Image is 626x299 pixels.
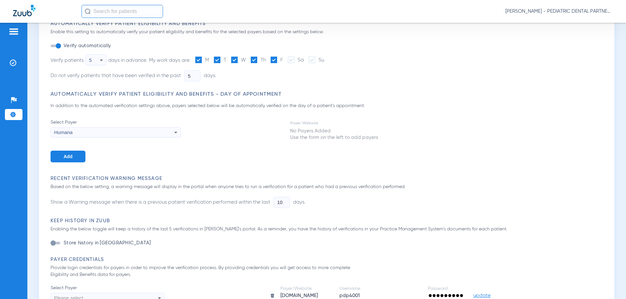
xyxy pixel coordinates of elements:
[51,256,606,263] h3: Payer Credentials
[82,5,163,18] input: Search for patients
[593,268,626,299] iframe: Chat Widget
[276,292,334,299] td: [DOMAIN_NAME]
[51,20,606,27] h3: Automatically Verify Patient Eligibility and Benefits
[290,120,379,127] td: Payer/Website
[89,57,92,63] span: 5
[288,57,304,64] label: Sa
[214,57,226,64] label: T
[51,29,606,35] p: Enable this setting to automatically verify your patient eligibility and benefits for the selecte...
[51,183,606,190] p: Based on the below setting, a warning message will display in the portal when anyone tries to run...
[54,129,73,135] span: Humana
[51,265,356,278] p: Provide login credentials for payers in order to improve the verification process. By providing c...
[62,43,111,49] label: Verify automatically
[51,91,606,98] h3: Automatically Verify Patient Eligibility and Benefits - Day of Appointment
[251,57,266,64] label: Th
[473,293,491,298] span: update
[271,57,283,64] label: F
[423,285,468,292] td: Password
[64,154,72,159] span: Add
[270,293,275,298] img: trash.svg
[290,128,379,141] td: No Payers Added Use the form on the left to add payers
[339,293,360,298] span: pdp4001
[13,5,36,16] img: Zuub Logo
[8,28,19,35] img: hamburger-icon
[51,285,165,291] span: Select Payer
[51,197,306,208] li: Show a Warning message when there is a previous patient verification performed within the last days.
[85,8,91,14] img: Search Icon
[51,218,606,224] h3: Keep History in Zuub
[276,285,334,292] td: Payer/Website
[231,57,246,64] label: W
[51,54,147,65] div: Verify patients days in advance.
[195,57,209,64] label: M
[51,102,606,109] p: In addition to the automated verification settings above, payers selected below will be automatic...
[335,285,422,292] td: Username
[62,240,151,246] label: Store history in [GEOGRAPHIC_DATA]
[149,58,190,63] span: My work days are:
[51,119,181,126] span: Select Payer
[51,175,606,182] h3: Recent Verification Warning Message
[51,226,606,233] p: Enabling the below toggle will keep a history of the last 5 verifications in [PERSON_NAME]'s port...
[51,70,322,81] li: Do not verify patients that have been verified in the past days.
[51,151,85,162] button: Add
[309,57,324,64] label: Su
[505,8,613,15] span: [PERSON_NAME] - PEDIATRIC DENTAL PARTNERS SHREVEPORT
